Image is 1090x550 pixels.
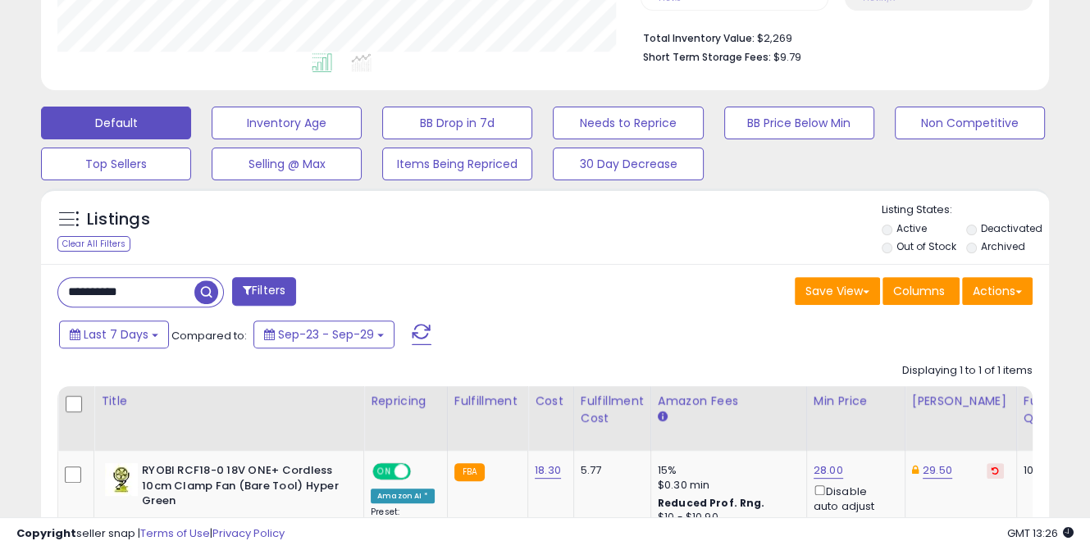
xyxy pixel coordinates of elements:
[893,283,945,299] span: Columns
[581,393,644,427] div: Fulfillment Cost
[371,393,440,410] div: Repricing
[454,393,521,410] div: Fulfillment
[658,496,765,510] b: Reduced Prof. Rng.
[84,326,148,343] span: Last 7 Days
[902,363,1033,379] div: Displaying 1 to 1 of 1 items
[896,239,956,253] label: Out of Stock
[142,463,341,513] b: RYOBI RCF18-0 18V ONE+ Cordless 10cm Clamp Fan (Bare Tool) Hyper Green
[278,326,374,343] span: Sep-23 - Sep-29
[87,208,150,231] h5: Listings
[814,462,843,479] a: 28.00
[923,462,952,479] a: 29.50
[41,148,191,180] button: Top Sellers
[643,31,755,45] b: Total Inventory Value:
[581,463,638,478] div: 5.77
[814,393,898,410] div: Min Price
[962,277,1033,305] button: Actions
[882,202,1049,218] p: Listing States:
[643,50,771,64] b: Short Term Storage Fees:
[553,107,703,139] button: Needs to Reprice
[101,393,357,410] div: Title
[371,489,435,503] div: Amazon AI *
[16,526,285,542] div: seller snap | |
[105,463,138,496] img: 41f4bM-n28L._SL40_.jpg
[212,148,362,180] button: Selling @ Max
[535,462,561,479] a: 18.30
[981,239,1025,253] label: Archived
[253,320,394,348] button: Sep-23 - Sep-29
[57,236,130,252] div: Clear All Filters
[658,393,800,410] div: Amazon Fees
[59,320,169,348] button: Last 7 Days
[1024,463,1074,478] div: 105
[374,465,394,479] span: ON
[643,27,1020,47] li: $2,269
[1024,393,1080,427] div: Fulfillable Quantity
[232,277,296,306] button: Filters
[454,463,485,481] small: FBA
[382,107,532,139] button: BB Drop in 7d
[1007,525,1074,541] span: 2025-10-7 13:26 GMT
[896,221,927,235] label: Active
[140,525,210,541] a: Terms of Use
[795,277,880,305] button: Save View
[382,148,532,180] button: Items Being Repriced
[658,463,794,478] div: 15%
[658,478,794,493] div: $0.30 min
[912,393,1010,410] div: [PERSON_NAME]
[724,107,874,139] button: BB Price Below Min
[553,148,703,180] button: 30 Day Decrease
[895,107,1045,139] button: Non Competitive
[212,525,285,541] a: Privacy Policy
[658,410,668,425] small: Amazon Fees.
[814,482,892,530] div: Disable auto adjust min
[212,107,362,139] button: Inventory Age
[171,328,247,343] span: Compared to:
[882,277,960,305] button: Columns
[41,107,191,139] button: Default
[16,525,76,541] strong: Copyright
[408,465,435,479] span: OFF
[773,49,801,65] span: $9.79
[535,393,567,410] div: Cost
[981,221,1042,235] label: Deactivated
